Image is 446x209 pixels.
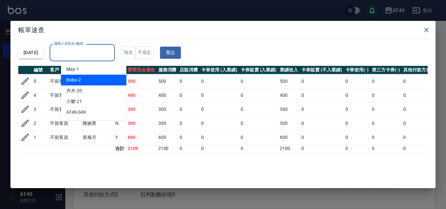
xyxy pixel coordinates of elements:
td: 不留客資 [48,102,81,116]
td: 0 [370,116,402,130]
td: 400 [278,88,300,102]
td: 0 [239,88,279,102]
td: 0 [344,74,371,88]
td: 2100 [126,144,157,153]
td: 0 [402,130,438,144]
td: 0 [370,144,402,153]
td: 0 [300,88,343,102]
th: 卡券販賣 (不入業績) [300,66,343,74]
th: 其他付款方式(-) [402,66,438,74]
td: 3 [32,102,48,116]
label: 服務人員姓名/編號 [54,41,83,46]
td: 0 [344,88,371,102]
td: 0 [178,144,199,153]
td: 0 [300,102,343,116]
th: 店販消費 [178,66,199,74]
td: 500 [157,74,178,88]
td: 0 [300,144,343,153]
button: 指定 [121,46,135,59]
th: 業績收入 [278,66,300,74]
td: 不留客資 [48,130,81,144]
td: 0 [239,144,279,153]
td: 不留客資 [48,116,81,130]
button: 不指定 [135,46,153,59]
td: 300 [157,102,178,116]
td: 不留客資 [48,88,81,102]
td: 1 [32,130,48,144]
td: 0 [300,74,343,88]
td: 0 [239,116,279,130]
td: 0 [402,102,438,116]
td: 300 [157,116,178,130]
td: 600 [278,130,300,144]
td: 0 [199,74,239,88]
td: 0 [239,102,279,116]
th: 卡券使用(-) [344,66,371,74]
span: May -1 [66,66,79,73]
td: 0 [178,88,199,102]
td: 0 [344,116,371,130]
td: 500 [278,74,300,88]
span: Bobo -2 [66,77,81,83]
td: 不留客資 [48,74,81,88]
td: 4 [32,88,48,102]
td: 2 [32,116,48,130]
td: 300 [126,102,157,116]
td: 300 [126,116,157,130]
td: 2100 [157,144,178,153]
td: 5 [32,74,48,88]
td: 0 [344,130,371,144]
span: 小樂 -21 [66,98,82,105]
td: 陳婉菁 [81,116,114,130]
td: 0 [199,102,239,116]
td: 0 [239,74,279,88]
td: 0 [199,116,239,130]
td: 400 [126,88,157,102]
th: 卡券使用 (入業績) [199,66,239,74]
td: 500 [126,74,157,88]
td: 0 [300,130,343,144]
td: 2100 [278,144,300,153]
th: 客戶 [48,66,81,74]
th: 卡券販賣 (入業績) [239,66,279,74]
th: 營業現金應收 [126,66,157,74]
td: 0 [370,102,402,116]
td: 600 [157,130,178,144]
h2: 帳單速查 [10,21,436,39]
td: 0 [370,74,402,88]
td: 0 [402,74,438,88]
td: 0 [199,130,239,144]
td: 0 [199,144,239,153]
td: 600 [126,130,157,144]
td: 0 [300,116,343,130]
td: 合計 [114,144,126,153]
td: 0 [178,116,199,130]
td: 0 [199,88,239,102]
td: N [114,116,126,130]
td: 黃褓月 [81,130,114,144]
td: 0 [239,130,279,144]
td: 0 [370,130,402,144]
button: 重設 [160,47,181,59]
td: 0 [178,74,199,88]
td: 300 [278,116,300,130]
td: 0 [178,102,199,116]
td: 0 [402,88,438,102]
button: [DATE] [18,47,43,59]
td: 0 [402,116,438,130]
th: 第三方卡券(-) [370,66,402,74]
td: 0 [370,88,402,102]
td: 0 [344,102,371,116]
span: 卉卉 -20 [66,87,82,94]
th: 服務消費 [157,66,178,74]
td: 400 [157,88,178,102]
td: 0 [178,130,199,144]
td: 0 [402,144,438,153]
td: 0 [344,144,371,153]
span: AT49 -049 [66,109,86,116]
th: 編號 [32,66,48,74]
td: 300 [278,102,300,116]
td: Y [114,130,126,144]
